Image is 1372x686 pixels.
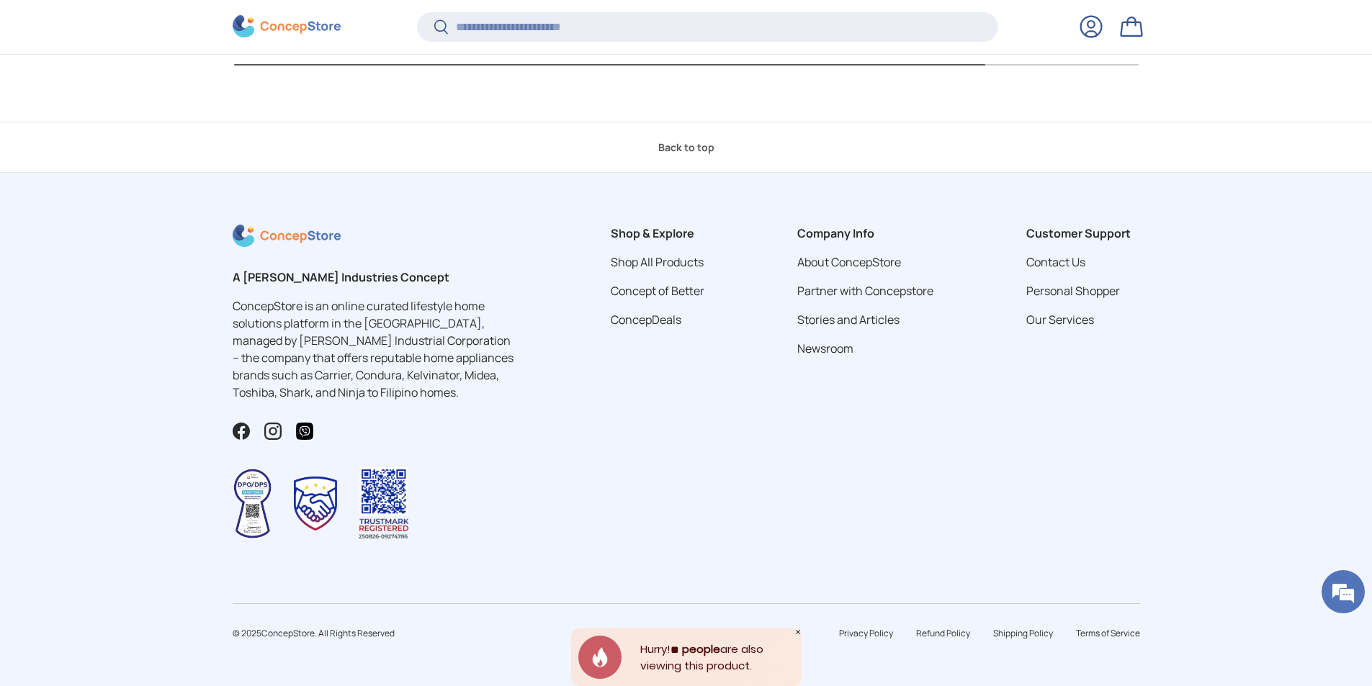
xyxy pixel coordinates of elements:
a: Concept of Better [611,283,704,299]
textarea: Type your message and hit 'Enter' [7,393,274,443]
span: We're online! [84,181,199,327]
span: © 2025 . All Rights Reserved [233,627,395,639]
a: Shipping Policy [993,627,1053,639]
img: Data Privacy Seal [233,468,272,539]
a: Stories and Articles [797,312,900,328]
img: Trustmark QR [359,467,409,540]
a: Refund Policy [916,627,970,639]
a: Privacy Policy [839,627,893,639]
a: ConcepDeals [611,312,681,328]
a: Shop All Products [611,254,704,270]
a: Contact Us [1026,254,1085,270]
a: About ConcepStore [797,254,901,270]
h2: A [PERSON_NAME] Industries Concept [233,268,518,286]
a: Partner with Concepstore [797,283,933,299]
a: Terms of Service [1076,627,1140,639]
img: Trustmark Seal [294,477,337,531]
div: Close [794,628,802,636]
a: ConcepStore [261,627,315,639]
div: Minimize live chat window [236,7,271,42]
img: ConcepStore [233,16,341,38]
a: Our Services [1026,312,1094,328]
a: Personal Shopper [1026,283,1120,299]
div: Chat with us now [75,81,242,99]
a: Newsroom [797,340,853,356]
p: ConcepStore is an online curated lifestyle home solutions platform in the [GEOGRAPHIC_DATA], mana... [233,297,518,401]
